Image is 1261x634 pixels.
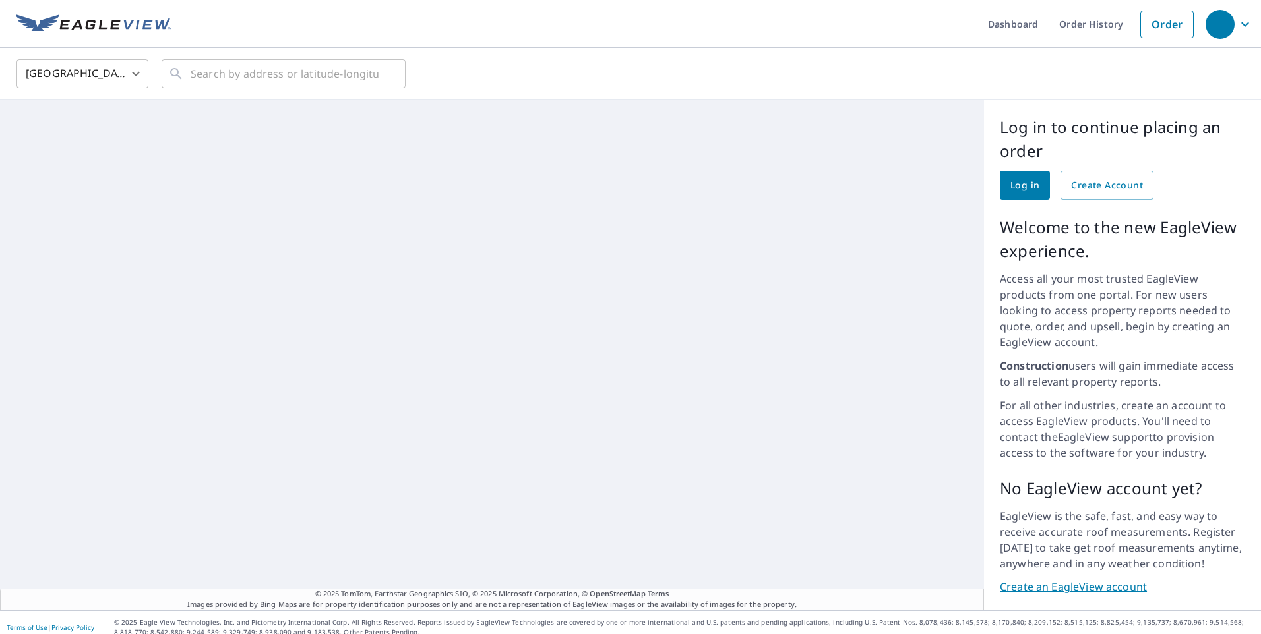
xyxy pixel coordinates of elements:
strong: Construction [1000,359,1068,373]
a: Terms [648,589,669,598]
a: Order [1140,11,1194,38]
a: OpenStreetMap [590,589,645,598]
p: No EagleView account yet? [1000,476,1245,500]
span: © 2025 TomTom, Earthstar Geographics SIO, © 2025 Microsoft Corporation, © [315,589,669,600]
p: Access all your most trusted EagleView products from one portal. For new users looking to access ... [1000,271,1245,350]
p: Log in to continue placing an order [1000,115,1245,163]
div: [GEOGRAPHIC_DATA] [16,55,148,92]
a: Terms of Use [7,623,47,632]
input: Search by address or latitude-longitude [191,55,379,92]
p: | [7,623,94,631]
p: Welcome to the new EagleView experience. [1000,216,1245,263]
img: EV Logo [16,14,171,34]
p: EagleView is the safe, fast, and easy way to receive accurate roof measurements. Register [DATE] ... [1000,508,1245,571]
a: Create Account [1061,171,1153,200]
a: Log in [1000,171,1050,200]
a: EagleView support [1058,430,1153,444]
span: Log in [1010,177,1039,194]
a: Create an EagleView account [1000,579,1245,594]
p: For all other industries, create an account to access EagleView products. You'll need to contact ... [1000,397,1245,461]
p: users will gain immediate access to all relevant property reports. [1000,358,1245,389]
span: Create Account [1071,177,1143,194]
a: Privacy Policy [51,623,94,632]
